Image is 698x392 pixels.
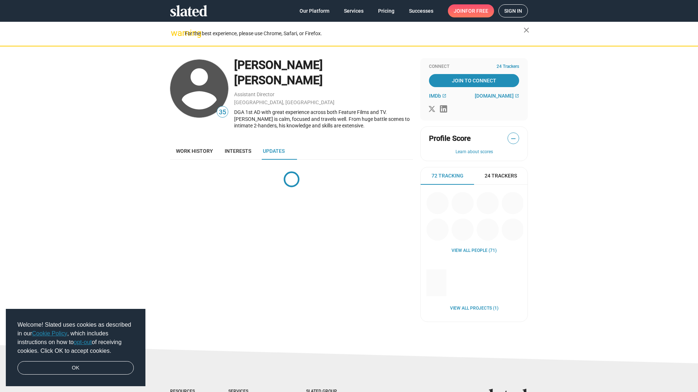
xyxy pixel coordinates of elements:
a: View all People (71) [452,248,497,254]
mat-icon: open_in_new [515,94,519,98]
a: IMDb [429,93,446,99]
span: for free [465,4,488,17]
a: [GEOGRAPHIC_DATA], [GEOGRAPHIC_DATA] [234,99,334,105]
a: Successes [403,4,439,17]
span: Join [454,4,488,17]
span: Join To Connect [430,74,518,87]
span: Interests [225,148,251,154]
a: opt-out [74,339,92,345]
span: Pricing [378,4,394,17]
span: — [508,134,519,143]
a: Joinfor free [448,4,494,17]
span: Updates [263,148,285,154]
div: [PERSON_NAME] [PERSON_NAME] [234,57,413,88]
a: Interests [219,142,257,160]
span: 72 Tracking [432,172,464,179]
button: Learn about scores [429,149,519,155]
a: Updates [257,142,290,160]
a: Pricing [372,4,400,17]
span: Profile Score [429,134,471,143]
span: Successes [409,4,433,17]
span: Work history [176,148,213,154]
mat-icon: close [522,26,531,34]
a: [DOMAIN_NAME] [475,93,519,99]
div: For the best experience, please use Chrome, Safari, or Firefox. [185,29,523,38]
a: dismiss cookie message [17,361,134,375]
span: 24 Trackers [485,172,517,179]
a: Services [338,4,369,17]
a: Assistant Director [234,91,274,97]
a: Cookie Policy [32,330,67,336]
a: View all Projects (1) [450,306,498,311]
span: Welcome! Slated uses cookies as described in our , which includes instructions on how to of recei... [17,320,134,355]
a: Sign in [498,4,528,17]
span: 24 Trackers [497,64,519,70]
span: Our Platform [300,4,329,17]
mat-icon: open_in_new [442,94,446,98]
span: Sign in [504,5,522,17]
a: Join To Connect [429,74,519,87]
a: Work history [170,142,219,160]
div: cookieconsent [6,309,145,387]
div: DGA 1st AD with great experience across both Feature Films and TV. [PERSON_NAME] is calm, focused... [234,109,413,129]
div: Connect [429,64,519,70]
span: Services [344,4,364,17]
span: [DOMAIN_NAME] [475,93,514,99]
a: Our Platform [294,4,335,17]
span: IMDb [429,93,441,99]
mat-icon: warning [171,29,180,37]
span: 35 [217,107,228,117]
